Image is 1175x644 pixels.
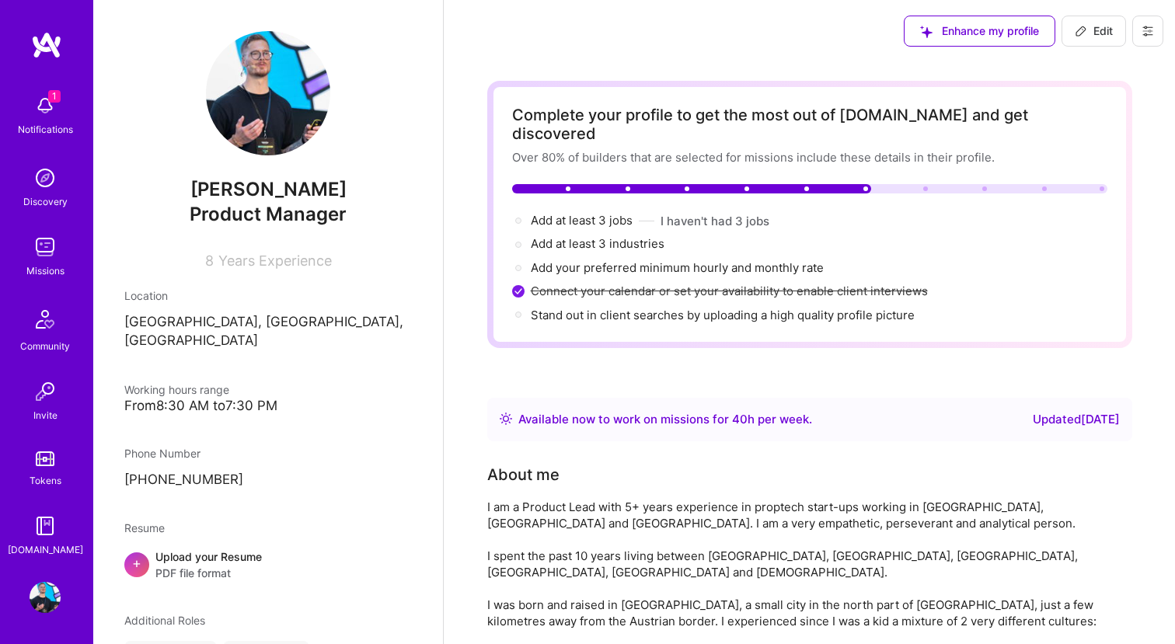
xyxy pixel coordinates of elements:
[124,287,412,304] div: Location
[26,301,64,338] img: Community
[661,213,769,229] button: I haven't had 3 jobs
[920,26,933,38] i: icon SuggestedTeams
[124,548,412,581] div: +Upload your ResumePDF file format
[18,121,73,138] div: Notifications
[1033,410,1120,429] div: Updated [DATE]
[124,447,200,460] span: Phone Number
[36,451,54,466] img: tokens
[531,260,824,275] span: Add your preferred minimum hourly and monthly rate
[124,313,412,350] p: [GEOGRAPHIC_DATA], [GEOGRAPHIC_DATA], [GEOGRAPHIC_DATA]
[20,338,70,354] div: Community
[30,582,61,613] img: User Avatar
[132,555,141,571] span: +
[8,541,83,558] div: [DOMAIN_NAME]
[124,383,229,396] span: Working hours range
[48,90,61,103] span: 1
[904,16,1055,47] button: Enhance my profile
[30,231,61,263] img: teamwork
[206,31,330,155] img: User Avatar
[500,413,512,425] img: Availability
[30,510,61,541] img: guide book
[124,614,205,627] span: Additional Roles
[531,236,664,251] span: Add at least 3 industries
[30,162,61,193] img: discovery
[1062,16,1126,47] button: Edit
[512,149,1107,165] div: Over 80% of builders that are selected for missions include these details in their profile.
[124,178,412,201] span: [PERSON_NAME]
[487,463,560,486] div: About me
[218,252,332,269] span: Years Experience
[155,548,262,581] div: Upload your Resume
[124,398,412,414] div: From 8:30 AM to 7:30 PM
[531,213,633,228] span: Add at least 3 jobs
[518,410,812,429] div: Available now to work on missions for h per week .
[124,521,165,534] span: Resume
[30,472,61,489] div: Tokens
[30,90,61,121] img: bell
[30,376,61,407] img: Invite
[26,582,65,613] a: User Avatar
[155,565,262,581] span: PDF file format
[31,31,62,59] img: logo
[920,23,1039,39] span: Enhance my profile
[190,203,347,225] span: Product Manager
[1075,23,1113,39] span: Edit
[33,407,58,423] div: Invite
[531,307,915,323] div: Stand out in client searches by uploading a high quality profile picture
[124,471,412,489] p: [PHONE_NUMBER]
[205,252,214,269] span: 8
[512,106,1107,143] div: Complete your profile to get the most out of [DOMAIN_NAME] and get discovered
[26,263,65,279] div: Missions
[732,412,748,426] span: 40
[23,193,68,210] div: Discovery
